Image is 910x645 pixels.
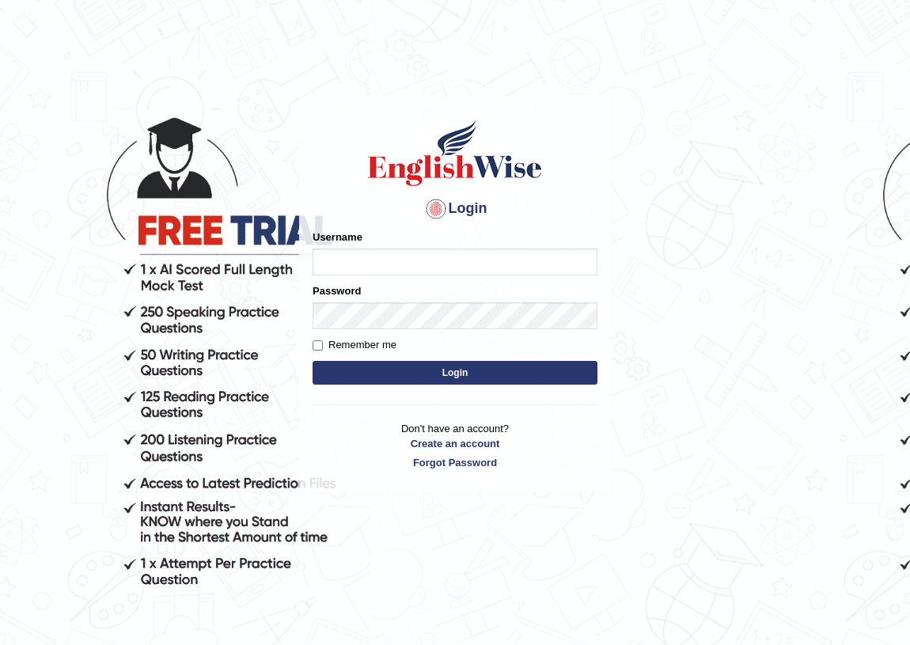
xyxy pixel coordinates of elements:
[313,340,323,351] input: Remember me
[365,117,545,188] img: Logo of English Wise sign in for intelligent practice with AI
[313,283,361,298] label: Password
[313,337,396,353] label: Remember me
[313,230,362,245] label: Username
[313,196,597,222] h4: Login
[313,436,597,451] a: Create an account
[313,361,597,385] button: Login
[313,455,597,470] a: Forgot Password
[313,421,597,470] p: Don't have an account?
